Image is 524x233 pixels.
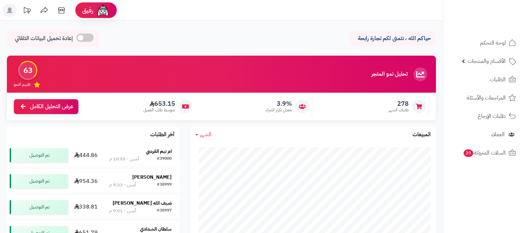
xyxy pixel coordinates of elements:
[468,56,506,66] span: الأقسام والمنتجات
[71,194,101,220] td: 338.81
[109,156,139,162] div: أمس - 10:55 م
[447,90,520,106] a: المراجعات والأسئلة
[412,132,431,138] h3: المبيعات
[30,103,73,111] span: عرض التحليل الكامل
[14,99,78,114] a: عرض التحليل الكامل
[266,100,292,108] span: 3.9%
[355,35,431,43] p: حياكم الله ، نتمنى لكم تجارة رابحة
[266,107,292,113] span: معدل تكرار الشراء
[14,82,30,87] span: تقييم النمو
[132,174,172,181] strong: [PERSON_NAME]
[71,168,101,194] td: 954.36
[447,145,520,161] a: السلات المتروكة39
[143,100,175,108] span: 653.15
[113,199,172,207] strong: ضيف الله [PERSON_NAME]
[10,148,68,162] div: تم التوصيل
[18,3,36,19] a: تحديثات المنصة
[463,148,506,158] span: السلات المتروكة
[478,111,506,121] span: طلبات الإرجاع
[82,6,93,15] span: رفيق
[157,156,172,162] div: #39000
[140,225,172,233] strong: سلطان الشدادي
[200,130,211,139] span: الشهر
[10,174,68,188] div: تم التوصيل
[491,130,505,139] span: العملاء
[150,132,174,138] h3: آخر الطلبات
[109,207,136,214] div: أمس - 9:01 م
[480,38,506,48] span: لوحة التحكم
[371,71,408,77] h3: تحليل نمو المتجر
[15,35,73,43] span: إعادة تحميل البيانات التلقائي
[10,200,68,214] div: تم التوصيل
[447,108,520,124] a: طلبات الإرجاع
[467,93,506,103] span: المراجعات والأسئلة
[146,148,172,155] strong: ام تيم القرشي
[157,181,172,188] div: #38999
[109,181,136,188] div: أمس - 9:33 م
[477,19,517,34] img: logo-2.png
[195,131,211,139] a: الشهر
[447,71,520,88] a: الطلبات
[490,75,506,84] span: الطلبات
[389,107,409,113] span: طلبات الشهر
[143,107,175,113] span: متوسط طلب العميل
[389,100,409,108] span: 278
[447,35,520,51] a: لوحة التحكم
[157,207,172,214] div: #38997
[464,149,473,157] span: 39
[447,126,520,143] a: العملاء
[96,3,110,17] img: ai-face.png
[71,142,101,168] td: 444.86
